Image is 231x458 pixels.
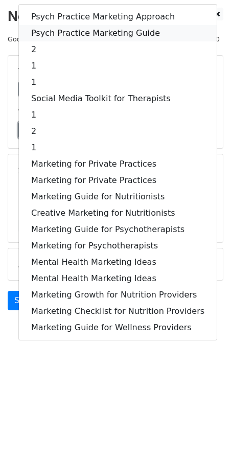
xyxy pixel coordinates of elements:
[19,25,217,41] a: Psych Practice Marketing Guide
[19,270,217,287] a: Mental Health Marketing Ideas
[19,303,217,319] a: Marketing Checklist for Nutrition Providers
[19,41,217,58] a: 2
[8,35,128,43] small: Google Sheet:
[19,205,217,221] a: Creative Marketing for Nutritionists
[19,319,217,336] a: Marketing Guide for Wellness Providers
[19,58,217,74] a: 1
[19,156,217,172] a: Marketing for Private Practices
[8,291,41,310] a: Send
[19,287,217,303] a: Marketing Growth for Nutrition Providers
[19,189,217,205] a: Marketing Guide for Nutritionists
[19,123,217,140] a: 2
[19,254,217,270] a: Mental Health Marketing Ideas
[19,9,217,25] a: Psych Practice Marketing Approach
[180,409,231,458] iframe: Chat Widget
[19,74,217,90] a: 1
[19,221,217,238] a: Marketing Guide for Psychotherapists
[19,90,217,107] a: Social Media Toolkit for Therapists
[19,140,217,156] a: 1
[19,238,217,254] a: Marketing for Psychotherapists
[19,172,217,189] a: Marketing for Private Practices
[8,8,223,25] h2: New Campaign
[19,107,217,123] a: 1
